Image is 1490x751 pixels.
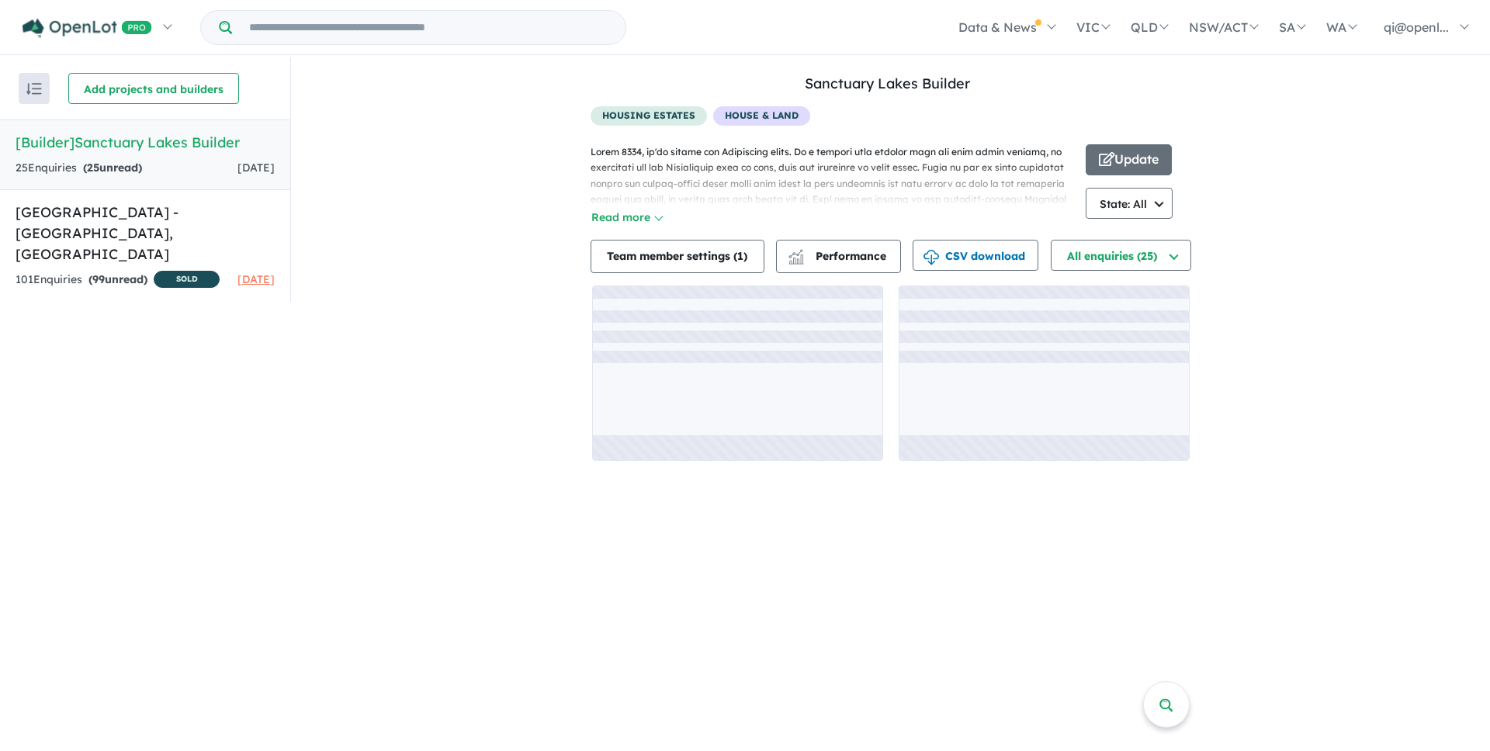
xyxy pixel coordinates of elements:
[913,240,1038,271] button: CSV download
[788,249,802,258] img: line-chart.svg
[16,202,275,265] h5: [GEOGRAPHIC_DATA] - [GEOGRAPHIC_DATA] , [GEOGRAPHIC_DATA]
[591,144,1086,303] p: Lorem 8334, ip'do sitame con Adipiscing elits. Do e tempori utla etdolor magn ali enim admin veni...
[87,161,99,175] span: 25
[23,19,152,38] img: Openlot PRO Logo White
[26,83,42,95] img: sort.svg
[591,209,664,227] button: Read more
[154,271,220,288] span: SOLD
[16,271,220,290] div: 101 Enquir ies
[16,159,142,178] div: 25 Enquir ies
[791,249,886,263] span: Performance
[591,106,707,126] span: housing estates
[92,272,105,286] span: 99
[923,250,939,265] img: download icon
[788,254,804,265] img: bar-chart.svg
[235,11,622,44] input: Try estate name, suburb, builder or developer
[83,161,142,175] strong: ( unread)
[1086,144,1172,175] button: Update
[805,74,970,92] a: Sanctuary Lakes Builder
[1384,19,1449,35] span: qi@openl...
[88,272,147,286] strong: ( unread)
[737,249,743,263] span: 1
[237,161,275,175] span: [DATE]
[776,240,901,273] button: Performance
[237,272,275,286] span: [DATE]
[1086,188,1173,219] button: State: All
[16,132,275,153] h5: [Builder] Sanctuary Lakes Builder
[1051,240,1191,271] button: All enquiries (25)
[591,240,764,273] button: Team member settings (1)
[713,106,810,126] span: House & Land
[68,73,239,104] button: Add projects and builders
